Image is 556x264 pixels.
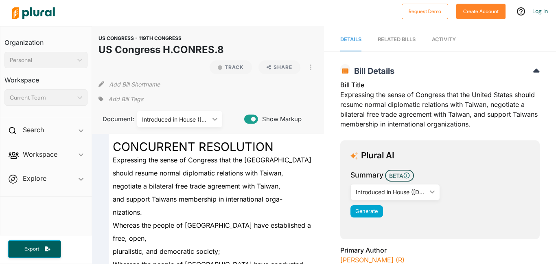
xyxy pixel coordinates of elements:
h3: Organization [4,31,88,49]
div: Introduced in House ([DATE]) [142,115,209,124]
button: Generate [350,205,383,217]
span: Activity [432,36,456,42]
span: and support Taiwans membership in international orga- [113,195,282,203]
a: [PERSON_NAME] (R) [340,256,405,264]
span: Document: [99,115,127,124]
h3: Workspace [4,68,88,86]
button: Track [210,60,252,74]
span: pluralistic, and democratic society; [113,247,220,255]
button: Add Bill Shortname [109,78,160,91]
a: Create Account [456,7,506,15]
span: Export [19,246,45,253]
div: Personal [10,56,74,64]
div: Expressing the sense of Congress that the United States should resume normal diplomatic relations... [340,80,540,134]
h3: Primary Author [340,245,540,255]
span: US CONGRESS - 119TH CONGRESS [99,35,182,41]
button: Request Demo [402,4,448,19]
a: Activity [432,28,456,51]
span: Bill Details [350,66,394,76]
span: negotiate a bilateral free trade agreement with Taiwan, [113,182,280,190]
span: Details [340,36,361,42]
span: CONCURRENT RESOLUTION [113,140,274,154]
span: Expressing the sense of Congress that the [GEOGRAPHIC_DATA] [113,156,311,164]
div: RELATED BILLS [378,35,416,43]
button: Export [8,240,61,258]
a: Request Demo [402,7,448,15]
div: Introduced in House ([DATE]) [356,188,427,196]
h1: US Congress H.CONRES.8 [99,42,224,57]
h3: Summary [350,170,383,180]
h3: Plural AI [361,151,394,161]
a: Details [340,28,361,51]
span: BETA [385,170,414,182]
span: should resume normal diplomatic relations with Taiwan, [113,169,283,177]
h3: Bill Title [340,80,540,90]
span: Generate [355,208,378,214]
span: Whereas the people of [GEOGRAPHIC_DATA] have established a free, open, [113,221,311,242]
button: Create Account [456,4,506,19]
button: Share [258,60,300,74]
a: Log In [532,7,548,15]
span: Show Markup [258,115,302,124]
a: RELATED BILLS [378,28,416,51]
div: Current Team [10,93,74,102]
div: Add tags [99,93,143,105]
h2: Search [23,125,44,134]
span: Add Bill Tags [108,95,143,103]
span: nizations. [113,208,142,216]
button: Share [255,60,304,74]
